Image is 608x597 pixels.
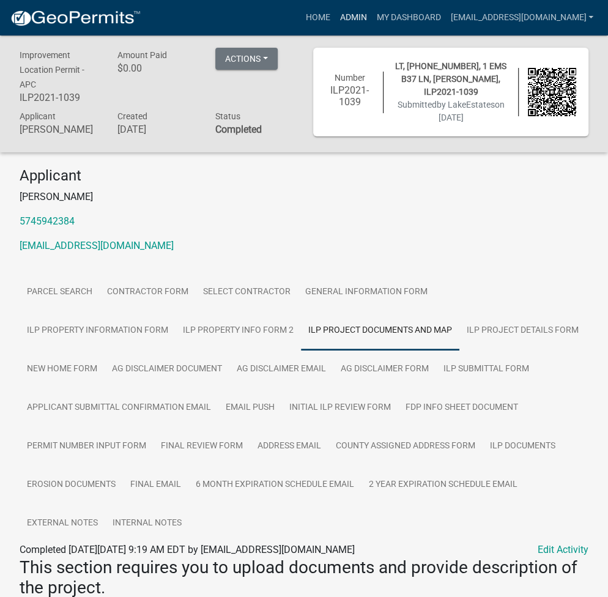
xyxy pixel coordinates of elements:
[176,311,301,350] a: ILP Property Info Form 2
[335,73,365,83] span: Number
[250,427,328,466] a: Address Email
[361,465,525,505] a: 2 Year Expiration Schedule Email
[20,427,154,466] a: Permit Number Input Form
[20,124,99,135] h6: [PERSON_NAME]
[398,388,525,428] a: FDP INFO Sheet Document
[196,273,298,312] a: Select contractor
[483,427,563,466] a: ILP Documents
[437,100,495,109] span: by LakeEstates
[20,350,105,389] a: New Home Form
[20,273,100,312] a: Parcel search
[215,48,278,70] button: Actions
[105,504,189,543] a: Internal Notes
[395,61,506,97] span: LT, [PHONE_NUMBER], 1 EMS B37 LN, [PERSON_NAME], ILP2021-1039
[335,6,371,29] a: Admin
[20,504,105,543] a: External Notes
[528,68,576,116] img: QR code
[117,62,197,74] h6: $0.00
[20,92,99,103] h6: ILP2021-1039
[117,111,147,121] span: Created
[105,350,229,389] a: Ag Disclaimer Document
[117,50,167,60] span: Amount Paid
[218,388,282,428] a: Email Push
[436,350,536,389] a: ILP Submittal Form
[188,465,361,505] a: 6 Month Expiration Schedule Email
[325,84,374,108] h6: ILP2021-1039
[20,215,75,227] a: 5745942384
[328,427,483,466] a: County Assigned Address Form
[20,311,176,350] a: ILP Property Information Form
[20,240,174,251] a: [EMAIL_ADDRESS][DOMAIN_NAME]
[333,350,436,389] a: Ag Disclaimer Form
[20,190,588,204] p: [PERSON_NAME]
[459,311,586,350] a: ILP Project Details Form
[117,124,197,135] h6: [DATE]
[154,427,250,466] a: Final Review Form
[20,50,84,89] span: Improvement Location Permit - APC
[20,111,56,121] span: Applicant
[538,543,588,557] a: Edit Activity
[300,6,335,29] a: Home
[215,111,240,121] span: Status
[445,6,598,29] a: [EMAIL_ADDRESS][DOMAIN_NAME]
[100,273,196,312] a: Contractor Form
[282,388,398,428] a: Initial ILP Review Form
[298,273,435,312] a: General Information Form
[123,465,188,505] a: Final Email
[371,6,445,29] a: My Dashboard
[20,465,123,505] a: Erosion Documents
[20,388,218,428] a: Applicant Submittal Confirmation Email
[20,544,355,555] span: Completed [DATE][DATE] 9:19 AM EDT by [EMAIL_ADDRESS][DOMAIN_NAME]
[20,167,588,185] h4: Applicant
[398,100,505,122] span: Submitted on [DATE]
[215,124,262,135] strong: Completed
[301,311,459,350] a: ILP Project Documents and Map
[229,350,333,389] a: Ag Disclaimer Email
